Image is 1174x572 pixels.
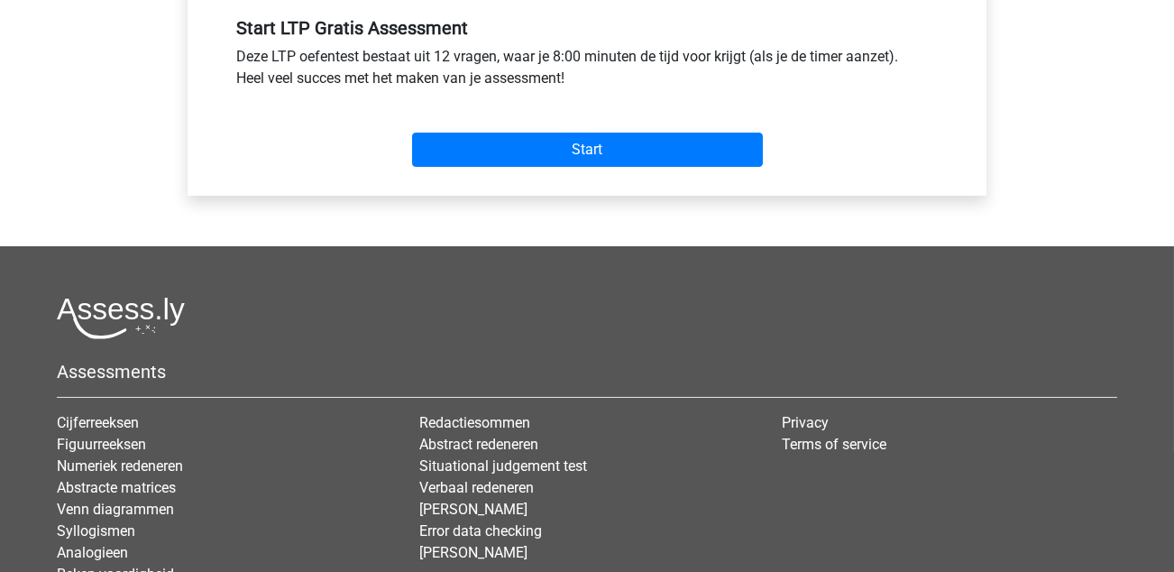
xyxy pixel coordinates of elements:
[57,436,146,453] a: Figuurreeksen
[57,479,176,496] a: Abstracte matrices
[412,133,763,167] input: Start
[419,457,587,475] a: Situational judgement test
[782,414,829,431] a: Privacy
[57,414,139,431] a: Cijferreeksen
[57,544,128,561] a: Analogieen
[419,414,530,431] a: Redactiesommen
[57,361,1117,383] h5: Assessments
[223,46,951,97] div: Deze LTP oefentest bestaat uit 12 vragen, waar je 8:00 minuten de tijd voor krijgt (als je de tim...
[57,297,185,339] img: Assessly logo
[419,479,534,496] a: Verbaal redeneren
[419,501,527,518] a: [PERSON_NAME]
[419,436,538,453] a: Abstract redeneren
[57,522,135,540] a: Syllogismen
[419,544,527,561] a: [PERSON_NAME]
[782,436,886,453] a: Terms of service
[236,17,938,39] h5: Start LTP Gratis Assessment
[57,501,174,518] a: Venn diagrammen
[419,522,542,540] a: Error data checking
[57,457,183,475] a: Numeriek redeneren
